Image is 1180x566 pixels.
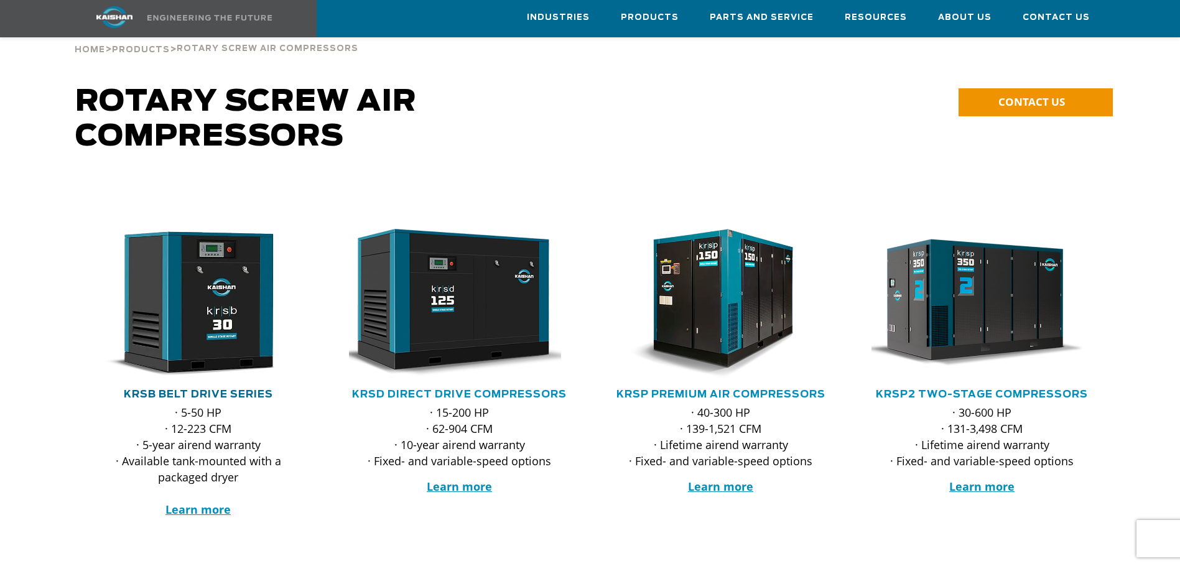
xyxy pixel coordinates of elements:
[621,1,679,34] a: Products
[688,479,753,494] a: Learn more
[177,45,358,53] span: Rotary Screw Air Compressors
[78,229,300,378] img: krsb30
[871,404,1093,469] p: · 30-600 HP · 131-3,498 CFM · Lifetime airend warranty · Fixed- and variable-speed options
[112,46,170,54] span: Products
[621,11,679,25] span: Products
[601,229,822,378] img: krsp150
[349,404,570,469] p: · 15-200 HP · 62-904 CFM · 10-year airend warranty · Fixed- and variable-speed options
[862,229,1084,378] img: krsp350
[75,46,105,54] span: Home
[959,88,1113,116] a: CONTACT US
[165,502,231,517] a: Learn more
[710,1,814,34] a: Parts and Service
[876,389,1088,399] a: KRSP2 Two-Stage Compressors
[710,11,814,25] span: Parts and Service
[938,1,992,34] a: About Us
[527,1,590,34] a: Industries
[68,6,161,28] img: kaishan logo
[949,479,1015,494] a: Learn more
[75,87,417,152] span: Rotary Screw Air Compressors
[845,1,907,34] a: Resources
[88,229,309,378] div: krsb30
[1023,11,1090,25] span: Contact Us
[610,404,832,469] p: · 40-300 HP · 139-1,521 CFM · Lifetime airend warranty · Fixed- and variable-speed options
[88,404,309,517] p: · 5-50 HP · 12-223 CFM · 5-year airend warranty · Available tank-mounted with a packaged dryer
[845,11,907,25] span: Resources
[871,229,1093,378] div: krsp350
[340,229,561,378] img: krsd125
[352,389,567,399] a: KRSD Direct Drive Compressors
[75,44,105,55] a: Home
[1023,1,1090,34] a: Contact Us
[616,389,825,399] a: KRSP Premium Air Compressors
[112,44,170,55] a: Products
[527,11,590,25] span: Industries
[998,95,1065,109] span: CONTACT US
[124,389,273,399] a: KRSB Belt Drive Series
[427,479,492,494] a: Learn more
[349,229,570,378] div: krsd125
[147,15,272,21] img: Engineering the future
[938,11,992,25] span: About Us
[610,229,832,378] div: krsp150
